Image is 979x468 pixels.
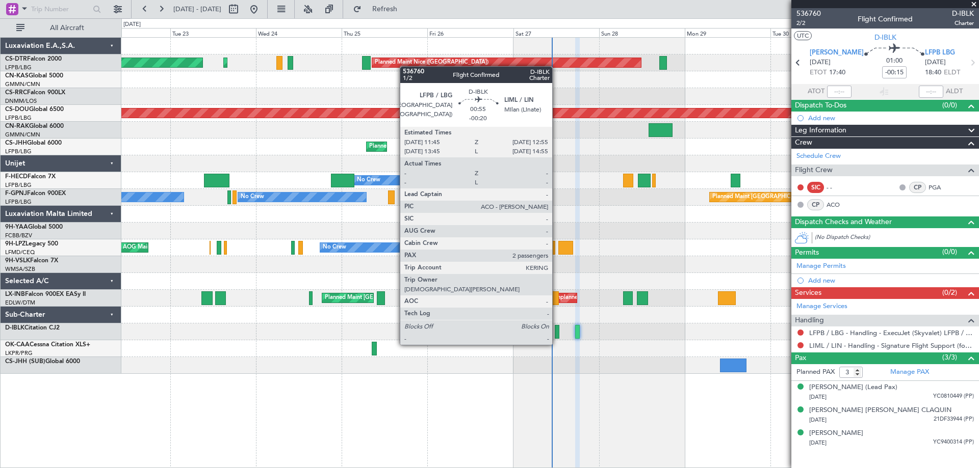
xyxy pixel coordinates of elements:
a: LIML / LIN - Handling - Signature Flight Support (formely Prime Avn) LIML / LIN [809,341,974,350]
a: GMMN/CMN [5,80,40,88]
a: Manage Permits [796,261,846,271]
span: (0/0) [942,100,957,111]
span: Flight Crew [795,164,833,176]
span: CN-RAK [5,123,29,129]
span: [DATE] - [DATE] [173,5,221,14]
span: F-HECD [5,174,28,180]
div: No Crew [455,173,478,188]
a: CN-RAKGlobal 6000 [5,123,64,129]
a: LFPB/LBG [5,64,32,71]
span: CS-DOU [5,106,29,113]
span: F-GPNJ [5,190,27,197]
a: EDLW/DTM [5,299,35,307]
a: OK-CAACessna Citation XLS+ [5,342,90,348]
span: Handling [795,315,824,326]
div: CP [909,182,926,193]
div: [PERSON_NAME] [809,428,863,438]
a: F-HECDFalcon 7X [5,174,56,180]
div: Planned Maint [GEOGRAPHIC_DATA] ([GEOGRAPHIC_DATA]) [369,139,530,154]
span: 2/2 [796,19,821,27]
div: [PERSON_NAME] [PERSON_NAME] CLAQUIN [809,405,951,416]
div: Mon 29 [685,28,770,37]
span: (3/3) [942,352,957,363]
span: YC9400314 (PP) [933,438,974,447]
a: Manage Services [796,301,847,312]
span: 01:00 [886,56,903,66]
span: Charter [952,19,974,27]
a: 9H-YAAGlobal 5000 [5,224,63,230]
span: ELDT [944,68,960,78]
a: FCBB/BZV [5,232,32,239]
div: No Crew [323,240,346,255]
div: Thu 25 [342,28,427,37]
span: LX-INB [5,291,25,297]
input: Trip Number [31,2,90,17]
span: Crew [795,137,812,149]
a: LFPB/LBG [5,198,32,206]
div: [DATE] [123,20,141,29]
div: Sat 27 [513,28,599,37]
div: Mon 22 [85,28,170,37]
span: Permits [795,247,819,259]
span: All Aircraft [27,24,108,32]
span: D-IBLK [874,32,896,43]
a: LX-INBFalcon 900EX EASy II [5,291,86,297]
a: CS-JHHGlobal 6000 [5,140,62,146]
div: AOG Maint Cannes (Mandelieu) [123,240,204,255]
div: Tue 23 [170,28,256,37]
span: (0/0) [942,246,957,257]
input: --:-- [827,86,852,98]
div: Planned Maint Nice ([GEOGRAPHIC_DATA]) [375,55,488,70]
span: 17:40 [829,68,845,78]
span: CS-DTR [5,56,27,62]
span: YC0810449 (PP) [933,392,974,401]
a: LFMD/CEQ [5,249,35,256]
a: LFPB/LBG [5,181,32,189]
div: Planned Maint Sofia [226,55,278,70]
div: Flight Confirmed [858,14,913,24]
div: CP [807,199,824,210]
a: LFPB/LBG [5,114,32,122]
a: LFPB / LBG - Handling - ExecuJet (Skyvalet) LFPB / LBG [809,328,974,337]
span: 18:40 [925,68,941,78]
label: Planned PAX [796,367,835,377]
a: CS-RRCFalcon 900LX [5,90,65,96]
span: Services [795,287,821,299]
span: OK-CAA [5,342,30,348]
div: Wed 24 [256,28,342,37]
a: 9H-LPZLegacy 500 [5,241,58,247]
a: CS-DTRFalcon 2000 [5,56,62,62]
span: [PERSON_NAME] [810,48,864,58]
span: [DATE] [809,393,827,401]
div: (No Dispatch Checks) [815,233,979,244]
div: Add new [808,276,974,285]
span: [DATE] [809,439,827,447]
span: Leg Information [795,125,846,136]
div: Sun 28 [599,28,685,37]
span: 9H-YAA [5,224,28,230]
span: D-IBLK [5,325,24,331]
div: - - [827,183,849,192]
span: ATOT [808,87,825,97]
a: CS-DOUGlobal 6500 [5,106,64,113]
a: PGA [929,183,951,192]
span: CS-RRC [5,90,27,96]
span: 21DF33944 (PP) [934,415,974,424]
span: [DATE] [809,416,827,424]
a: GMMN/CMN [5,131,40,139]
span: 9H-VSLK [5,258,30,264]
div: Add new [808,114,974,122]
span: Dispatch To-Dos [795,100,846,112]
a: DNMM/LOS [5,97,37,105]
a: CN-KASGlobal 5000 [5,73,63,79]
span: Dispatch Checks and Weather [795,216,892,228]
span: ALDT [946,87,963,97]
div: Tue 30 [770,28,856,37]
a: Manage PAX [890,367,929,377]
button: Refresh [348,1,409,17]
a: F-GPNJFalcon 900EX [5,190,66,197]
span: LFPB LBG [925,48,955,58]
a: 9H-VSLKFalcon 7X [5,258,58,264]
span: CN-KAS [5,73,29,79]
a: ACO [827,200,849,209]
